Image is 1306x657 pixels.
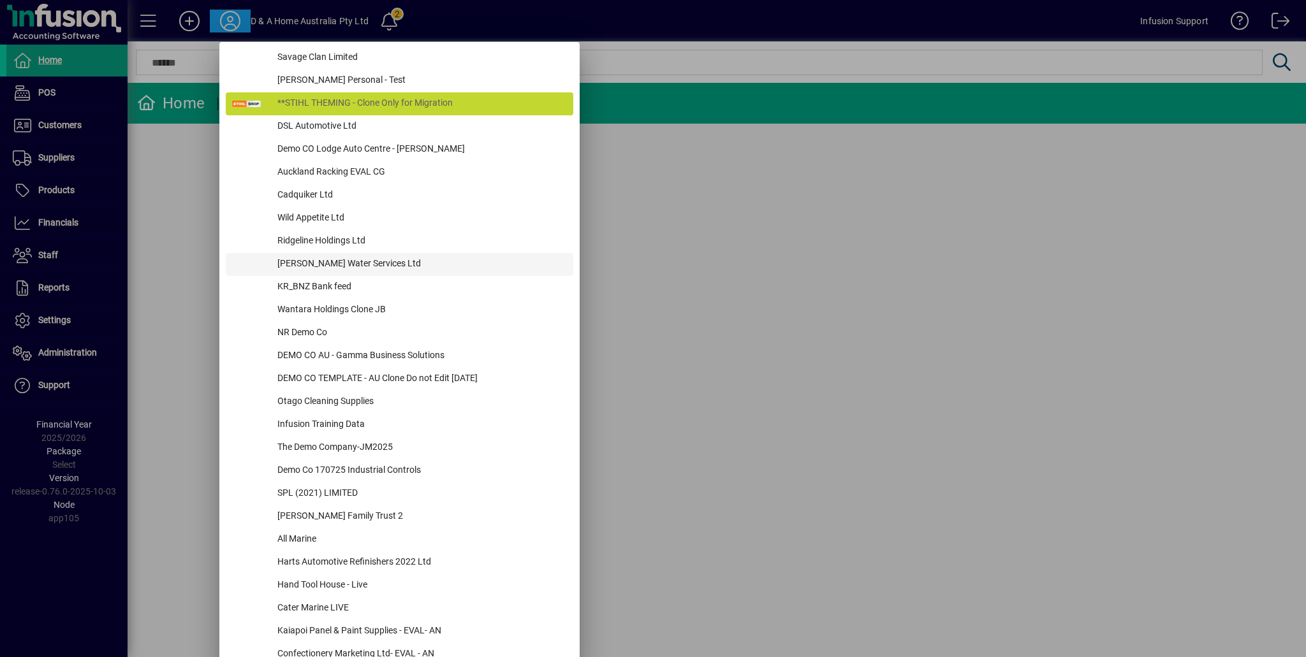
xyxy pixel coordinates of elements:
[226,138,573,161] button: Demo CO Lodge Auto Centre - [PERSON_NAME]
[267,505,573,528] div: [PERSON_NAME] Family Trust 2
[226,299,573,322] button: Wantara Holdings Clone JB
[267,459,573,482] div: Demo Co 170725 Industrial Controls
[226,437,573,459] button: The Demo Company-JM2025
[267,299,573,322] div: Wantara Holdings Clone JB
[226,414,573,437] button: Infusion Training Data
[267,482,573,505] div: SPL (2021) LIMITED
[226,69,573,92] button: [PERSON_NAME] Personal - Test
[226,184,573,207] button: Cadquiker Ltd
[226,207,573,230] button: Wild Appetite Ltd
[226,528,573,551] button: All Marine
[226,574,573,597] button: Hand Tool House - Live
[267,551,573,574] div: Harts Automotive Refinishers 2022 Ltd
[226,47,573,69] button: Savage Clan Limited
[226,620,573,643] button: Kaiapoi Panel & Paint Supplies - EVAL- AN
[267,115,573,138] div: DSL Automotive Ltd
[226,322,573,345] button: NR Demo Co
[226,92,573,115] button: **STIHL THEMING - Clone Only for Migration
[267,368,573,391] div: DEMO CO TEMPLATE - AU Clone Do not Edit [DATE]
[226,391,573,414] button: Otago Cleaning Supplies
[267,161,573,184] div: Auckland Racking EVAL CG
[267,597,573,620] div: Cater Marine LIVE
[226,368,573,391] button: DEMO CO TEMPLATE - AU Clone Do not Edit [DATE]
[226,459,573,482] button: Demo Co 170725 Industrial Controls
[267,414,573,437] div: Infusion Training Data
[267,574,573,597] div: Hand Tool House - Live
[267,437,573,459] div: The Demo Company-JM2025
[267,620,573,643] div: Kaiapoi Panel & Paint Supplies - EVAL- AN
[226,253,573,276] button: [PERSON_NAME] Water Services Ltd
[267,253,573,276] div: [PERSON_NAME] Water Services Ltd
[267,184,573,207] div: Cadquiker Ltd
[226,230,573,253] button: Ridgeline Holdings Ltd
[226,276,573,299] button: KR_BNZ Bank feed
[267,92,573,115] div: **STIHL THEMING - Clone Only for Migration
[226,482,573,505] button: SPL (2021) LIMITED
[267,69,573,92] div: [PERSON_NAME] Personal - Test
[226,161,573,184] button: Auckland Racking EVAL CG
[267,345,573,368] div: DEMO CO AU - Gamma Business Solutions
[267,528,573,551] div: All Marine
[226,115,573,138] button: DSL Automotive Ltd
[267,207,573,230] div: Wild Appetite Ltd
[267,138,573,161] div: Demo CO Lodge Auto Centre - [PERSON_NAME]
[226,597,573,620] button: Cater Marine LIVE
[226,345,573,368] button: DEMO CO AU - Gamma Business Solutions
[267,276,573,299] div: KR_BNZ Bank feed
[226,505,573,528] button: [PERSON_NAME] Family Trust 2
[267,322,573,345] div: NR Demo Co
[267,391,573,414] div: Otago Cleaning Supplies
[267,230,573,253] div: Ridgeline Holdings Ltd
[226,551,573,574] button: Harts Automotive Refinishers 2022 Ltd
[267,47,573,69] div: Savage Clan Limited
